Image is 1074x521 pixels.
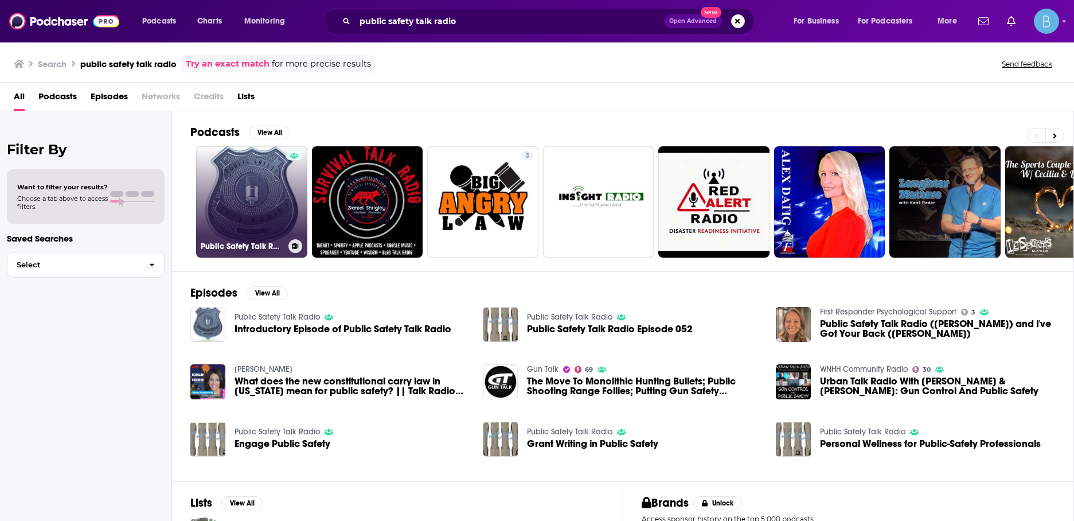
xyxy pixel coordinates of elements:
a: Public Safety Talk Radio [196,146,307,258]
span: 3 [971,310,975,315]
button: open menu [930,12,971,30]
a: First Responder Psychological Support [820,307,956,317]
span: for more precise results [272,57,371,71]
button: Show profile menu [1034,9,1059,34]
span: Select [7,261,140,269]
a: 30 [912,366,931,373]
a: Public Safety Talk Radio [820,427,905,437]
img: Introductory Episode of Public Safety Talk Radio [190,307,225,342]
a: Try an exact match [186,57,270,71]
h2: Episodes [190,286,237,300]
span: Choose a tab above to access filters. [17,195,108,211]
span: Open Advanced [669,18,717,24]
input: Search podcasts, credits, & more... [355,12,664,30]
img: The Move To Monolithic Hunting Bullets; Public Shooting Range Follies; Putting Gun Safety Program... [483,364,518,399]
a: Lists [237,87,255,111]
a: Personal Wellness for Public-Safety Professionals [820,439,1041,449]
a: 69 [575,366,593,373]
img: What does the new constitutional carry law in Texas mean for public safety? || Talk Radio KRLD DFW [190,364,225,399]
a: Public Safety Talk Radio (Ken) and I've Got Your Back (Shaun) [820,319,1055,339]
button: View All [247,286,288,300]
img: Public Safety Talk Radio (Ken) and I've Got Your Back (Shaun) [776,307,811,342]
button: open menu [786,12,853,30]
a: 3 [521,151,534,160]
span: 3 [525,150,529,162]
button: Open AdvancedNew [664,14,722,28]
button: open menu [236,12,300,30]
span: Charts [197,13,222,29]
a: What does the new constitutional carry law in Texas mean for public safety? || Talk Radio KRLD DFW [235,376,470,396]
img: Public Safety Talk Radio Episode 052 [483,307,518,342]
h2: Lists [190,496,212,510]
h3: public safety talk radio [80,59,177,69]
a: Public Safety Talk Radio [235,427,320,437]
span: Podcasts [142,13,176,29]
h2: Podcasts [190,125,240,139]
a: Public Safety Talk Radio [527,312,612,322]
img: Urban Talk Radio With Shafiq Abdussabur & Kingsley Ossei: Gun Control And Public Safety [776,364,811,399]
span: Public Safety Talk Radio ([PERSON_NAME]) and I've Got Your Back ([PERSON_NAME]) [820,319,1055,339]
span: Urban Talk Radio With [PERSON_NAME] & [PERSON_NAME]: Gun Control And Public Safety [820,376,1055,396]
a: Show notifications dropdown [974,11,993,31]
p: Saved Searches [7,233,165,244]
button: View All [249,126,290,139]
span: 69 [585,367,593,372]
div: Search podcasts, credits, & more... [334,8,766,34]
a: Charts [190,12,229,30]
a: Show notifications dropdown [1002,11,1020,31]
button: Unlock [693,496,742,510]
a: Urban Talk Radio With Shafiq Abdussabur & Kingsley Ossei: Gun Control And Public Safety [820,376,1055,396]
button: open menu [134,12,191,30]
h3: Search [38,59,67,69]
span: For Business [794,13,839,29]
span: Credits [194,87,224,111]
span: For Podcasters [858,13,913,29]
span: Monitoring [244,13,285,29]
a: Podcasts [38,87,77,111]
a: All [14,87,25,111]
button: open menu [850,12,930,30]
a: ListsView All [190,496,263,510]
span: 30 [923,367,931,372]
a: Public Safety Talk Radio [527,427,612,437]
a: Rania Mankarious [235,364,292,374]
a: Episodes [91,87,128,111]
span: Introductory Episode of Public Safety Talk Radio [235,324,451,334]
img: User Profile [1034,9,1059,34]
img: Personal Wellness for Public-Safety Professionals [776,422,811,457]
a: Grant Writing in Public Safety [527,439,658,449]
a: 3 [961,309,975,316]
a: 3 [427,146,538,258]
a: Engage Public Safety [235,439,330,449]
button: Select [7,252,165,278]
span: Networks [142,87,180,111]
img: Engage Public Safety [190,422,225,457]
a: Public Safety Talk Radio Episode 052 [527,324,693,334]
img: Podchaser - Follow, Share and Rate Podcasts [9,10,119,32]
a: Public Safety Talk Radio [235,312,320,322]
span: What does the new constitutional carry law in [US_STATE] mean for public safety? || Talk Radio KR... [235,376,470,396]
span: Want to filter your results? [17,183,108,191]
button: View All [221,496,263,510]
a: The Move To Monolithic Hunting Bullets; Public Shooting Range Follies; Putting Gun Safety Program... [527,376,762,396]
button: Send feedback [998,59,1056,69]
a: WNHH Community Radio [820,364,908,374]
a: PodcastsView All [190,125,290,139]
img: Grant Writing in Public Safety [483,422,518,457]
